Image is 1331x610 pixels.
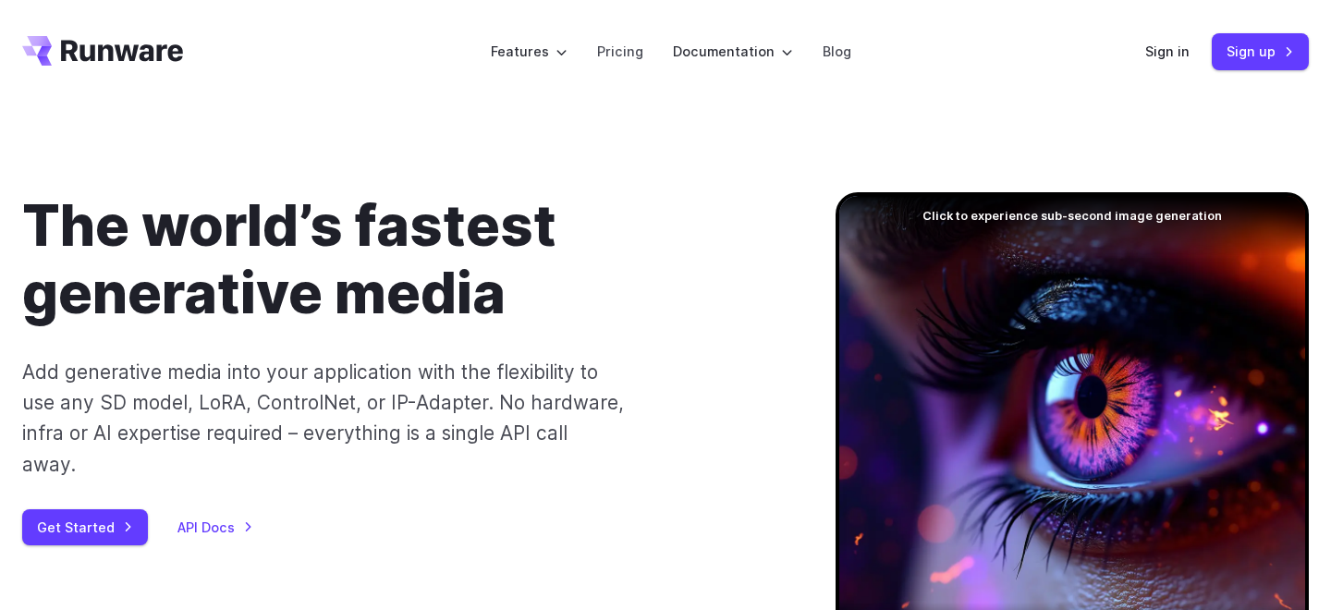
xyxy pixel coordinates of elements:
h1: The world’s fastest generative media [22,192,776,327]
a: Sign up [1212,33,1309,69]
label: Features [491,41,568,62]
a: Go to / [22,36,183,66]
a: API Docs [177,517,253,538]
a: Blog [823,41,851,62]
p: Add generative media into your application with the flexibility to use any SD model, LoRA, Contro... [22,357,626,480]
a: Pricing [597,41,643,62]
a: Sign in [1145,41,1190,62]
label: Documentation [673,41,793,62]
a: Get Started [22,509,148,545]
